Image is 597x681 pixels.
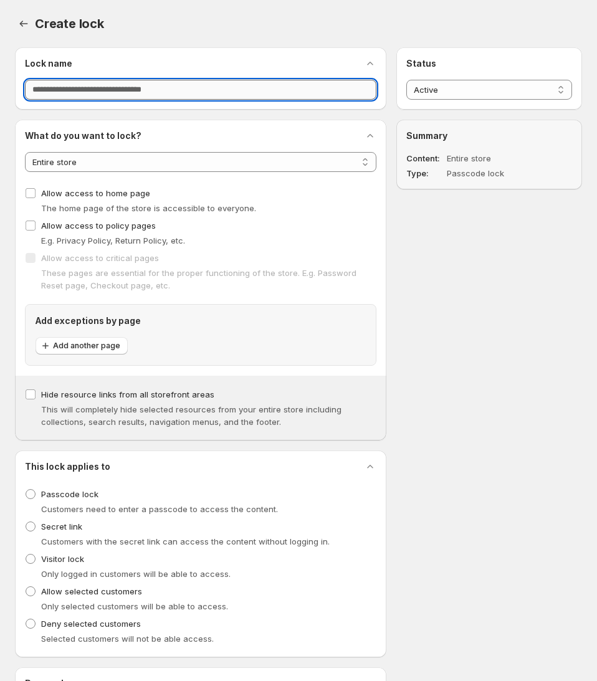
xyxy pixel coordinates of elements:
[447,167,538,179] dd: Passcode lock
[41,634,214,644] span: Selected customers will not be able access.
[41,253,159,263] span: Allow access to critical pages
[41,504,278,514] span: Customers need to enter a passcode to access the content.
[41,601,228,611] span: Only selected customers will be able to access.
[41,586,142,596] span: Allow selected customers
[41,569,231,579] span: Only logged in customers will be able to access.
[406,167,444,179] dt: Type :
[41,268,356,290] span: These pages are essential for the proper functioning of the store. E.g. Password Reset page, Chec...
[25,130,141,142] h2: What do you want to lock?
[25,57,72,70] h2: Lock name
[25,460,110,473] h2: This lock applies to
[35,16,104,31] span: Create lock
[41,389,214,399] span: Hide resource links from all storefront areas
[41,489,98,499] span: Passcode lock
[41,221,156,231] span: Allow access to policy pages
[41,404,341,427] span: This will completely hide selected resources from your entire store including collections, search...
[53,341,120,351] span: Add another page
[406,130,572,142] h2: Summary
[41,188,150,198] span: Allow access to home page
[41,203,256,213] span: The home page of the store is accessible to everyone.
[36,337,128,355] button: Add another page
[36,315,366,327] h2: Add exceptions by page
[406,57,572,70] h2: Status
[41,236,185,245] span: E.g. Privacy Policy, Return Policy, etc.
[406,152,444,164] dt: Content :
[41,554,84,564] span: Visitor lock
[447,152,538,164] dd: Entire store
[41,619,141,629] span: Deny selected customers
[41,521,82,531] span: Secret link
[41,536,330,546] span: Customers with the secret link can access the content without logging in.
